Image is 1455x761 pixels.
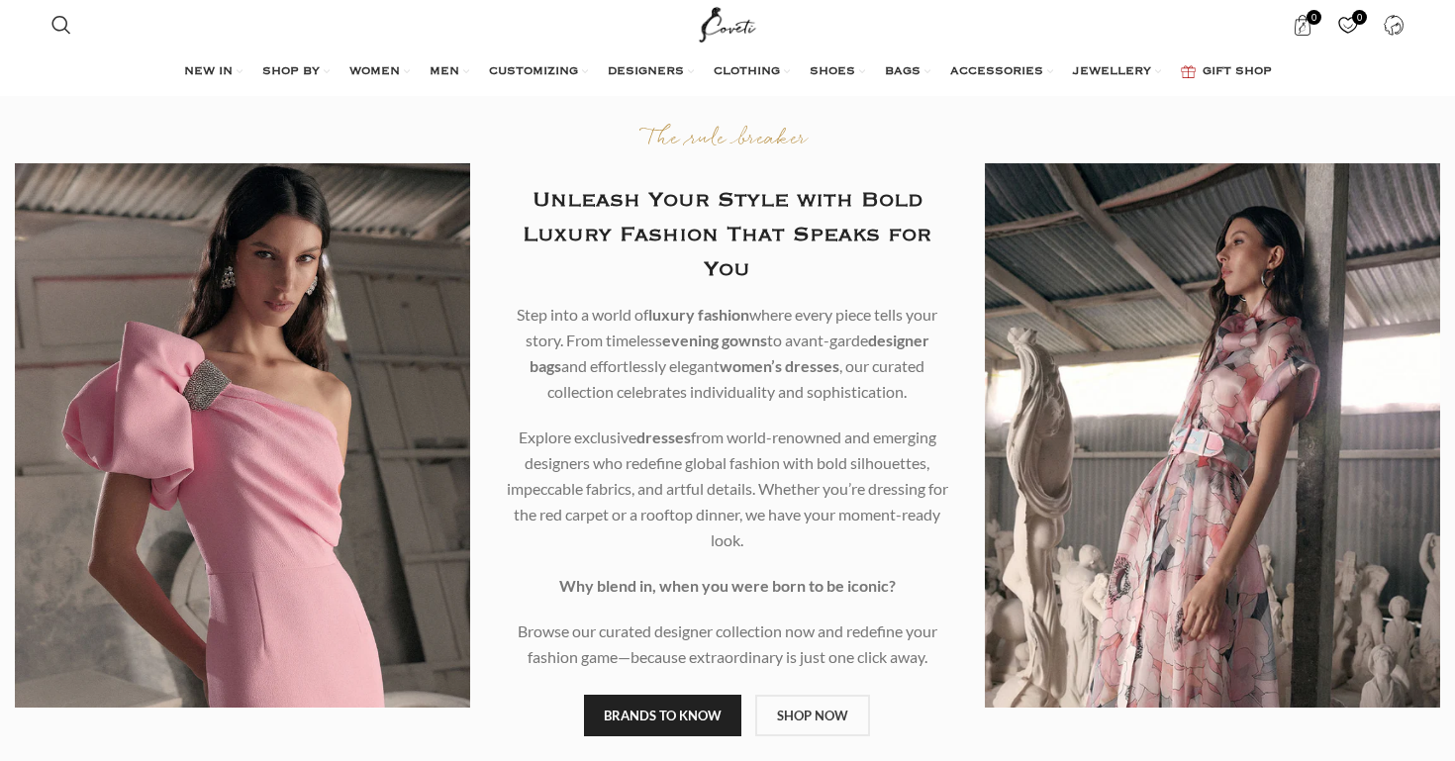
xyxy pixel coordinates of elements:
span: CUSTOMIZING [489,64,578,80]
a: Site logo [695,15,761,32]
strong: Why blend in, when you were born to be iconic? [559,576,896,595]
span: DESIGNERS [608,64,684,80]
img: GiftBag [1181,65,1196,78]
a: JEWELLERY [1073,52,1161,92]
b: evening gowns [662,331,767,349]
span: JEWELLERY [1073,64,1151,80]
a: GIFT SHOP [1181,52,1272,92]
a: DESIGNERS [608,52,694,92]
p: Step into a world of where every piece tells your story. From timeless to avant-garde and effortl... [500,302,955,405]
a: SHOP BY [262,52,330,92]
p: Browse our curated designer collection now and redefine your fashion game—because extraordinary i... [500,618,955,670]
span: ACCESSORIES [950,64,1043,80]
span: SHOP BY [262,64,320,80]
h2: Unleash Your Style with Bold Luxury Fashion That Speaks for You [500,183,955,287]
a: BAGS [885,52,930,92]
span: 0 [1352,10,1367,25]
a: Search [42,5,81,45]
b: luxury fashion [648,305,749,324]
span: SHOES [810,64,855,80]
a: NEW IN [184,52,242,92]
b: women’s dresses [720,356,839,375]
a: ACCESSORIES [950,52,1053,92]
p: The rule breaker [500,126,955,154]
span: BAGS [885,64,921,80]
a: WOMEN [349,52,410,92]
div: My Wishlist [1327,5,1368,45]
div: Main navigation [42,52,1414,92]
a: CUSTOMIZING [489,52,588,92]
a: CLOTHING [714,52,790,92]
span: MEN [430,64,459,80]
p: Explore exclusive from world-renowned and emerging designers who redefine global fashion with bol... [500,425,955,553]
a: 0 [1327,5,1368,45]
span: 0 [1307,10,1321,25]
a: BRANDS TO KNOW [584,695,741,736]
b: dresses [636,428,691,446]
a: SHOP NOW [755,695,870,736]
a: 0 [1282,5,1322,45]
span: WOMEN [349,64,400,80]
span: CLOTHING [714,64,780,80]
span: GIFT SHOP [1203,64,1272,80]
a: SHOES [810,52,865,92]
span: NEW IN [184,64,233,80]
a: MEN [430,52,469,92]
